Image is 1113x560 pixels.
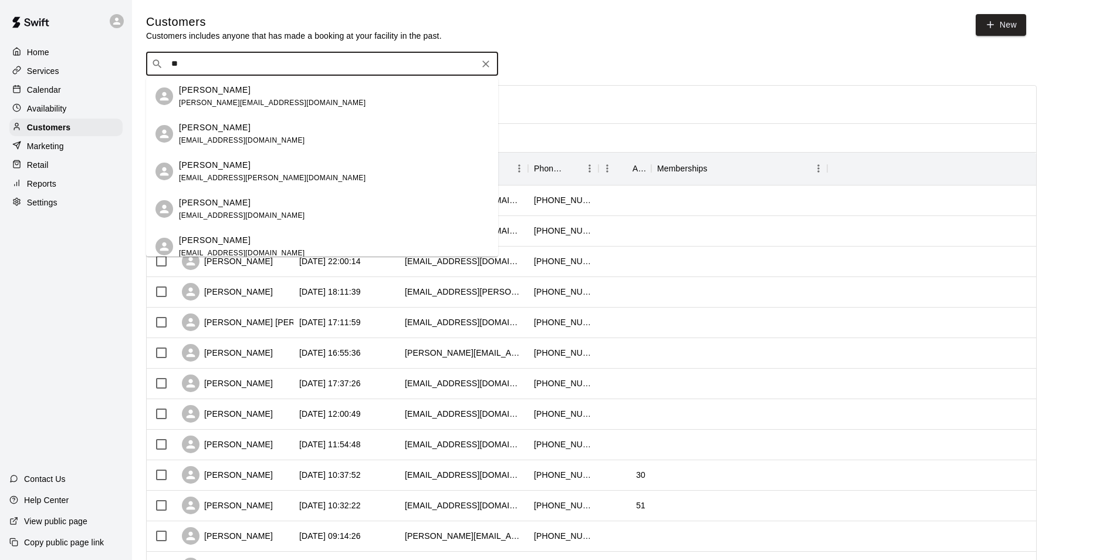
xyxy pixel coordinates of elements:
[9,175,123,193] a: Reports
[27,178,56,190] p: Reports
[534,316,593,328] div: +17078676288
[616,160,632,177] button: Sort
[27,84,61,96] p: Calendar
[27,197,57,208] p: Settings
[182,405,273,423] div: [PERSON_NAME]
[299,316,361,328] div: 2025-08-18 17:11:59
[182,283,273,301] div: [PERSON_NAME]
[182,527,273,545] div: [PERSON_NAME]
[146,30,442,42] p: Customers includes anyone that has made a booking at your facility in the past.
[534,500,593,511] div: +14802620440
[534,347,593,359] div: +19372437822
[27,122,70,133] p: Customers
[405,530,522,542] div: chantel.huth@yahoo.com
[405,316,522,328] div: elogan1001@gmail.com
[299,500,361,511] div: 2025-08-16 10:32:22
[179,122,251,134] p: [PERSON_NAME]
[510,160,528,177] button: Menu
[24,494,69,506] p: Help Center
[478,56,494,72] button: Clear
[405,255,522,267] div: whi7ney@yahoo.com
[179,159,251,171] p: [PERSON_NAME]
[598,160,616,177] button: Menu
[405,500,522,511] div: durannet@msn.com
[976,14,1026,36] a: New
[182,313,344,331] div: [PERSON_NAME] [PERSON_NAME]
[405,347,522,359] div: courtney.mabee1@gmail.com
[405,469,522,481] div: lanye_west@yahoo.com
[182,344,273,362] div: [PERSON_NAME]
[182,466,273,484] div: [PERSON_NAME]
[179,234,251,247] p: [PERSON_NAME]
[24,515,87,527] p: View public page
[182,436,273,453] div: [PERSON_NAME]
[9,137,123,155] a: Marketing
[657,152,708,185] div: Memberships
[9,81,123,99] a: Calendar
[651,152,827,185] div: Memberships
[405,286,522,298] div: kayla.hutson@hotmail.com
[405,377,522,389] div: morganlcovert@gmail.com
[534,152,564,185] div: Phone Number
[155,163,173,180] div: Austin Schweisthal
[27,46,49,58] p: Home
[299,377,361,389] div: 2025-08-17 17:37:26
[405,438,522,450] div: rikkijaeger@gmail.com
[636,500,645,511] div: 51
[299,286,361,298] div: 2025-08-18 18:11:39
[155,200,173,218] div: Brandon Weik
[534,377,593,389] div: +16023991350
[299,347,361,359] div: 2025-08-18 16:55:36
[534,225,593,237] div: +14808188930
[299,255,361,267] div: 2025-08-18 22:00:14
[182,497,273,514] div: [PERSON_NAME]
[534,530,593,542] div: +14804403845
[534,286,593,298] div: +14807474382
[528,152,598,185] div: Phone Number
[182,252,273,270] div: [PERSON_NAME]
[155,238,173,255] div: marc weiting
[9,100,123,117] a: Availability
[534,469,593,481] div: +14807469727
[299,469,361,481] div: 2025-08-16 10:37:52
[598,152,651,185] div: Age
[179,197,251,209] p: [PERSON_NAME]
[9,119,123,136] div: Customers
[9,156,123,174] a: Retail
[155,125,173,143] div: Tommy Reichwein
[179,249,305,257] span: [EMAIL_ADDRESS][DOMAIN_NAME]
[24,537,104,548] p: Copy public page link
[179,136,305,144] span: [EMAIL_ADDRESS][DOMAIN_NAME]
[24,473,66,485] p: Contact Us
[534,438,593,450] div: +19098563750
[534,194,593,206] div: +14802664537
[708,160,724,177] button: Sort
[27,140,64,152] p: Marketing
[632,152,645,185] div: Age
[9,194,123,211] a: Settings
[27,65,59,77] p: Services
[810,160,827,177] button: Menu
[155,87,173,105] div: Anthony Kane
[179,211,305,220] span: [EMAIL_ADDRESS][DOMAIN_NAME]
[399,152,528,185] div: Email
[9,43,123,61] a: Home
[299,530,361,542] div: 2025-08-16 09:14:26
[182,375,273,392] div: [PERSON_NAME]
[581,160,598,177] button: Menu
[9,62,123,80] a: Services
[564,160,581,177] button: Sort
[636,469,645,481] div: 30
[534,408,593,420] div: +16029892140
[405,408,522,420] div: csullivan@trucksonlysales.com
[179,174,366,182] span: [EMAIL_ADDRESS][PERSON_NAME][DOMAIN_NAME]
[179,99,366,107] span: [PERSON_NAME][EMAIL_ADDRESS][DOMAIN_NAME]
[534,255,593,267] div: +16025658858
